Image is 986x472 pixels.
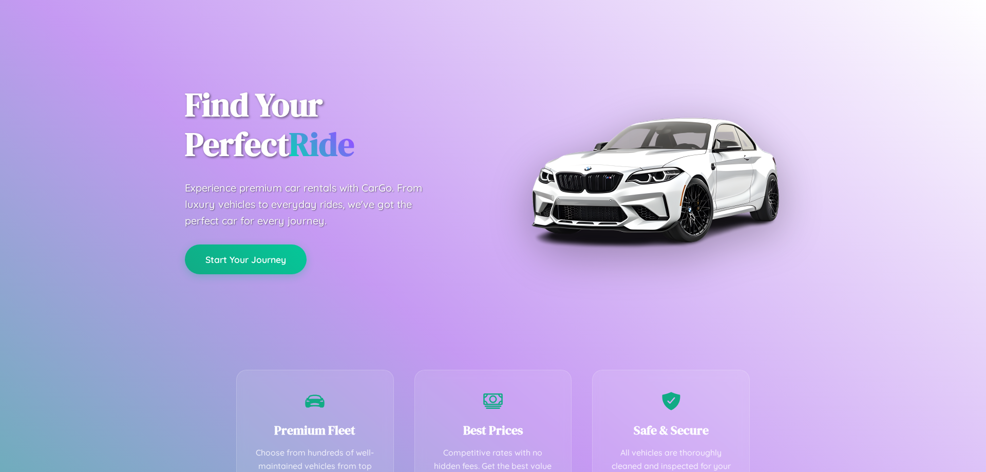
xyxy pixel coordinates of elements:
[430,422,556,439] h3: Best Prices
[526,51,783,308] img: Premium BMW car rental vehicle
[185,85,478,164] h1: Find Your Perfect
[608,422,734,439] h3: Safe & Secure
[185,180,442,229] p: Experience premium car rentals with CarGo. From luxury vehicles to everyday rides, we've got the ...
[185,244,307,274] button: Start Your Journey
[289,122,354,166] span: Ride
[252,422,378,439] h3: Premium Fleet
